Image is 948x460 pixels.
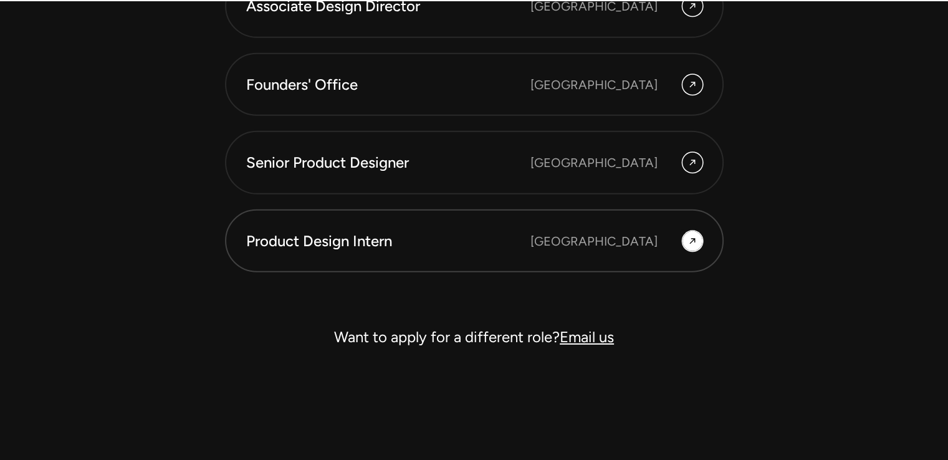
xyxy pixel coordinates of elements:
[246,152,530,173] div: Senior Product Designer
[560,328,614,346] a: Email us
[225,53,724,117] a: Founders' Office [GEOGRAPHIC_DATA]
[530,153,658,172] div: [GEOGRAPHIC_DATA]
[530,232,658,251] div: [GEOGRAPHIC_DATA]
[246,74,530,95] div: Founders' Office
[225,322,724,352] div: Want to apply for a different role?
[246,231,530,252] div: Product Design Intern
[225,209,724,273] a: Product Design Intern [GEOGRAPHIC_DATA]
[225,131,724,194] a: Senior Product Designer [GEOGRAPHIC_DATA]
[530,75,658,94] div: [GEOGRAPHIC_DATA]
